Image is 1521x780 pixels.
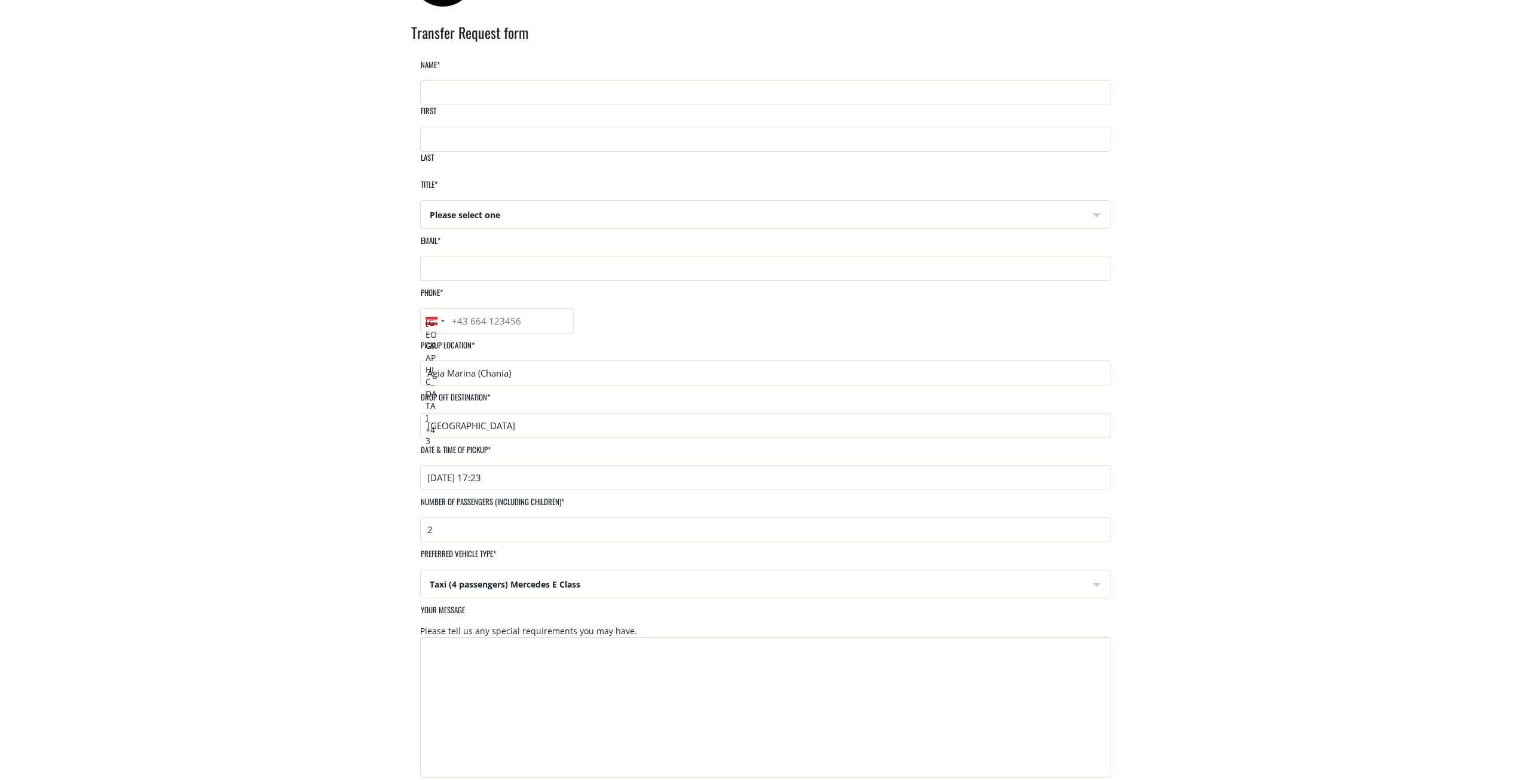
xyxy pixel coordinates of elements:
[420,625,1110,637] div: Please tell us any special requirements you may have.
[420,391,490,412] label: Drop off destination
[420,235,440,256] label: Email
[420,339,475,360] label: Pickup location
[420,105,436,126] label: First
[420,444,491,465] label: Date & time of pickup
[420,179,437,200] label: Title
[420,152,434,173] label: Last
[411,22,1110,59] h2: Transfer Request form
[420,496,564,517] label: Number of passengers (including children)
[421,309,448,333] div: Selected country
[420,548,496,569] label: Preferred vehicle type
[420,59,440,80] label: Name
[421,201,1110,230] span: Please select one
[421,570,1110,599] span: Taxi (4 passengers) Mercedes E Class
[420,604,465,625] label: Your message
[426,317,437,447] span: [GEOGRAPHIC_DATA] +43
[420,287,443,308] label: Phone
[420,308,574,334] input: +43 664 123456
